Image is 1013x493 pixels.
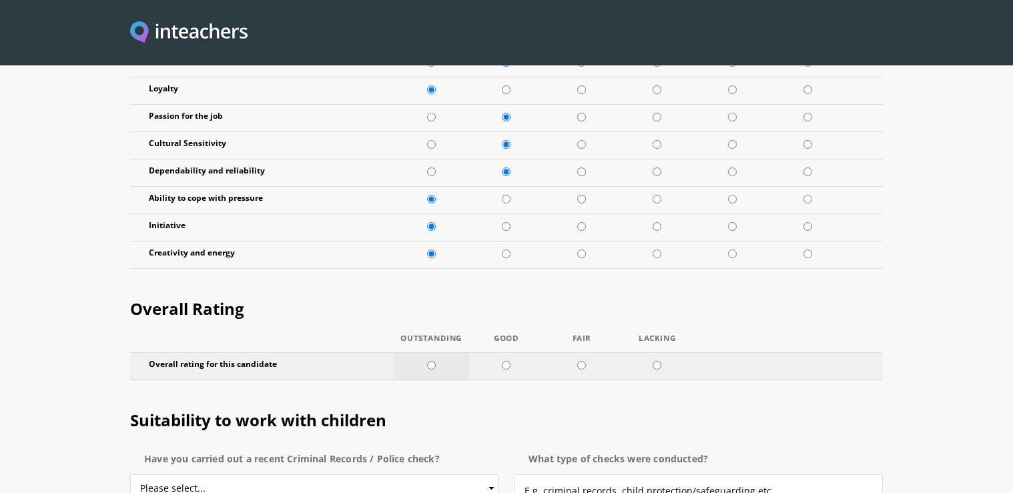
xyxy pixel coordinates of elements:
th: Good [469,334,545,353]
span: Overall Rating [130,298,244,320]
th: Outstanding [394,334,469,353]
label: Initiative [137,221,387,234]
label: Ability to cope with pressure [137,193,387,207]
label: Cultural Sensitivity [137,139,387,152]
label: What type of checks were conducted? [515,451,883,475]
label: Loyalty [137,84,387,97]
label: Have you carried out a recent Criminal Records / Police check? [130,451,498,475]
th: Fair [544,334,619,353]
img: Inteachers [130,21,248,45]
th: Lacking [619,334,695,353]
span: Suitability to work with children [130,409,386,431]
label: Creativity and energy [137,248,387,262]
label: Overall rating for this candidate [137,360,387,373]
label: Dependability and reliability [137,166,387,179]
label: Passion for the job [137,111,387,125]
a: Visit this site's homepage [130,21,248,45]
